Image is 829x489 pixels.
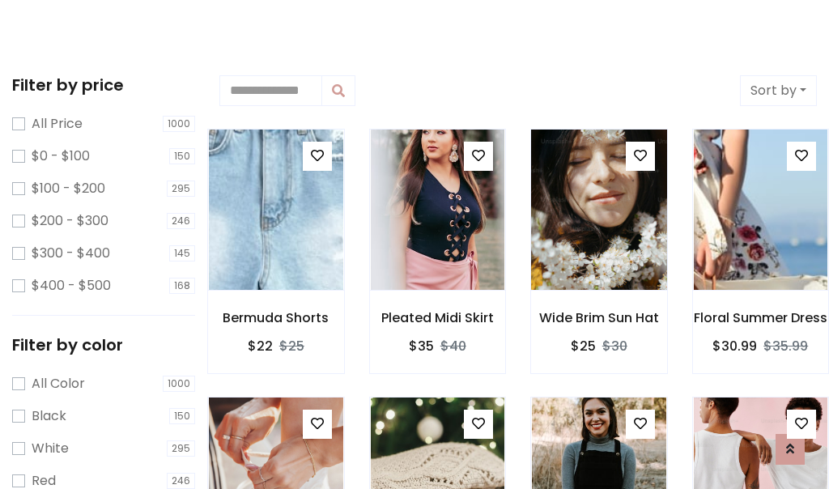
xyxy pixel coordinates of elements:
[208,310,344,325] h6: Bermuda Shorts
[32,244,110,263] label: $300 - $400
[32,211,108,231] label: $200 - $300
[169,148,195,164] span: 150
[440,337,466,355] del: $40
[32,406,66,426] label: Black
[602,337,627,355] del: $30
[169,408,195,424] span: 150
[531,310,667,325] h6: Wide Brim Sun Hat
[279,337,304,355] del: $25
[167,181,195,197] span: 295
[763,337,808,355] del: $35.99
[712,338,757,354] h6: $30.99
[32,114,83,134] label: All Price
[163,116,195,132] span: 1000
[32,374,85,393] label: All Color
[32,439,69,458] label: White
[169,278,195,294] span: 168
[12,335,195,355] h5: Filter by color
[409,338,434,354] h6: $35
[167,440,195,457] span: 295
[248,338,273,354] h6: $22
[370,310,506,325] h6: Pleated Midi Skirt
[169,245,195,262] span: 145
[32,179,105,198] label: $100 - $200
[571,338,596,354] h6: $25
[32,147,90,166] label: $0 - $100
[32,276,111,296] label: $400 - $500
[167,213,195,229] span: 246
[740,75,817,106] button: Sort by
[163,376,195,392] span: 1000
[12,75,195,95] h5: Filter by price
[167,473,195,489] span: 246
[693,310,829,325] h6: Floral Summer Dress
